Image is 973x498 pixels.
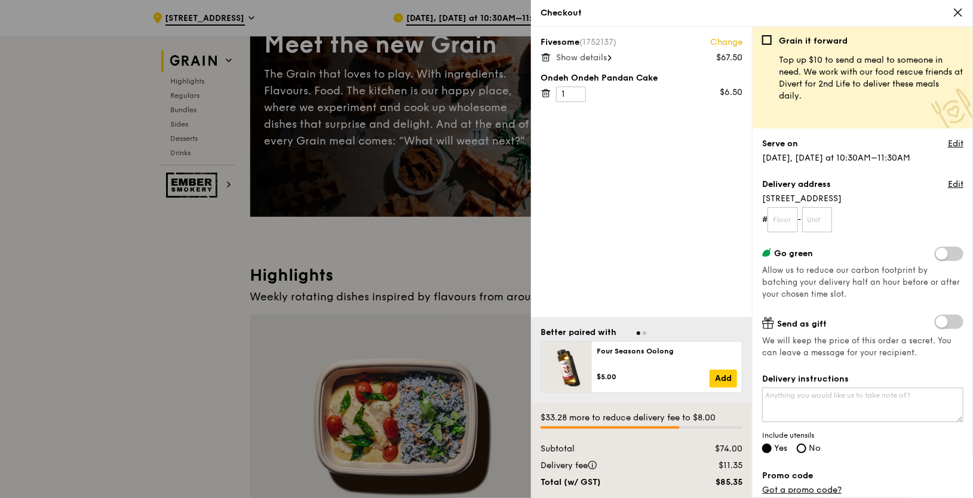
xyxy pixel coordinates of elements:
[762,485,842,495] a: Got a promo code?
[45,70,107,78] div: Domain Overview
[762,335,963,359] span: We will keep the price of this order a secret. You can leave a message for your recipient.
[710,36,742,48] a: Change
[19,19,29,29] img: logo_orange.svg
[774,248,813,259] span: Go green
[762,179,831,190] label: Delivery address
[948,179,963,190] a: Edit
[802,207,833,232] input: Unit
[556,53,607,63] span: Show details
[762,444,772,453] input: Yes
[541,72,742,84] div: Ondeh Ondeh Pandan Cake
[597,372,710,382] div: $5.00
[762,193,963,205] span: [STREET_ADDRESS]
[777,319,827,329] span: Send as gift
[762,207,963,232] form: # -
[677,460,750,472] div: $11.35
[779,36,848,46] b: Grain it forward
[533,460,677,472] div: Delivery fee
[541,327,616,339] div: Better paired with
[533,443,677,455] div: Subtotal
[19,31,29,41] img: website_grey.svg
[541,7,963,19] div: Checkout
[710,370,737,388] a: Add
[32,69,42,79] img: tab_domain_overview_orange.svg
[774,443,787,453] span: Yes
[762,470,963,482] label: Promo code
[720,87,742,99] div: $6.50
[762,266,960,299] span: Allow us to reduce our carbon footprint by batching your delivery half an hour before or after yo...
[533,477,677,488] div: Total (w/ GST)
[762,138,798,150] label: Serve on
[33,19,59,29] div: v 4.0.24
[762,373,963,385] label: Delivery instructions
[119,69,128,79] img: tab_keywords_by_traffic_grey.svg
[716,52,742,64] div: $67.50
[541,412,742,424] div: $33.28 more to reduce delivery fee to $8.00
[132,70,201,78] div: Keywords by Traffic
[762,153,910,163] span: [DATE], [DATE] at 10:30AM–11:30AM
[677,443,750,455] div: $74.00
[637,331,640,335] span: Go to slide 1
[797,444,806,453] input: No
[31,31,131,41] div: Domain: [DOMAIN_NAME]
[931,88,973,131] img: Meal donation
[643,331,646,335] span: Go to slide 2
[809,443,821,453] span: No
[779,54,963,102] p: Top up $10 to send a meal to someone in need. We work with our food rescue friends at Divert for ...
[597,346,737,356] div: Four Seasons Oolong
[541,36,742,48] div: Fivesome
[762,431,963,440] span: Include utensils
[677,477,750,488] div: $85.35
[768,207,798,232] input: Floor
[579,37,616,47] span: (1752137)
[948,138,963,150] a: Edit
